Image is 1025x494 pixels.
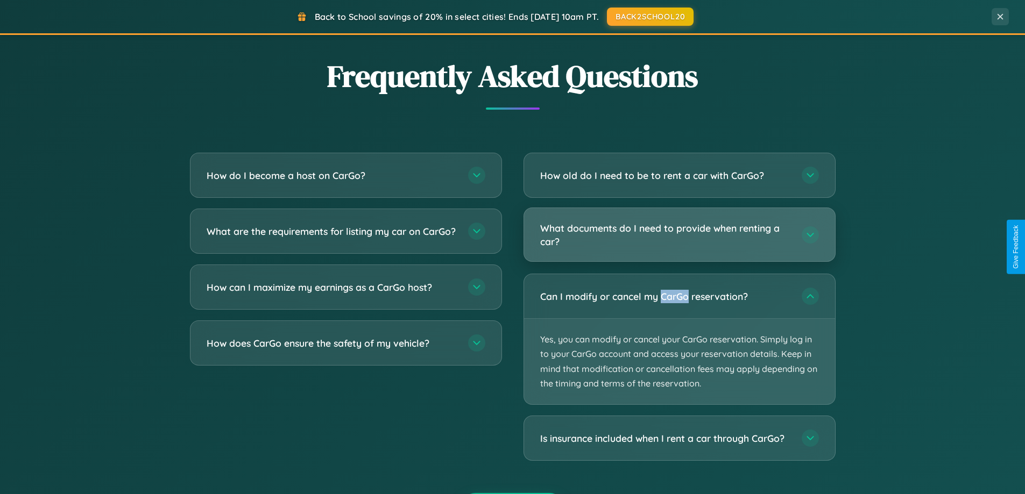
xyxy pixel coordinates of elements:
h3: How does CarGo ensure the safety of my vehicle? [207,337,457,350]
h3: What are the requirements for listing my car on CarGo? [207,225,457,238]
div: Give Feedback [1012,225,1020,269]
span: Back to School savings of 20% in select cities! Ends [DATE] 10am PT. [315,11,599,22]
h3: What documents do I need to provide when renting a car? [540,221,791,248]
h2: Frequently Asked Questions [190,55,836,97]
h3: How do I become a host on CarGo? [207,169,457,182]
h3: Can I modify or cancel my CarGo reservation? [540,290,791,303]
h3: How old do I need to be to rent a car with CarGo? [540,169,791,182]
button: BACK2SCHOOL20 [607,8,694,26]
p: Yes, you can modify or cancel your CarGo reservation. Simply log in to your CarGo account and acc... [524,319,835,404]
h3: Is insurance included when I rent a car through CarGo? [540,432,791,445]
h3: How can I maximize my earnings as a CarGo host? [207,281,457,294]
